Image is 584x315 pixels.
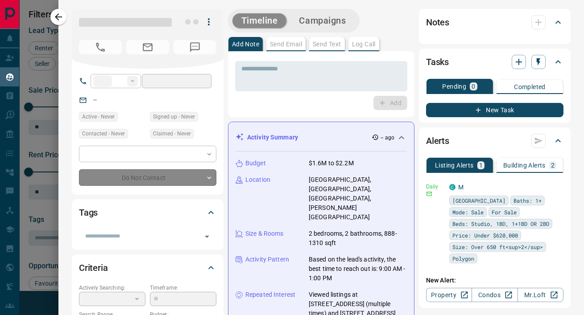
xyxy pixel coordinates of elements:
span: [GEOGRAPHIC_DATA] [452,196,505,205]
span: For Sale [492,208,517,217]
h2: Criteria [79,261,108,275]
span: Contacted - Never [82,129,125,138]
p: Repeated Interest [245,290,295,299]
p: $1.6M to $2.2M [309,159,354,168]
span: No Number [174,40,216,54]
button: New Task [426,103,563,117]
a: -- [93,96,97,103]
p: 0 [472,83,475,90]
p: Actively Searching: [79,284,145,292]
p: Location [245,175,270,184]
span: Price: Under $620,000 [452,231,518,240]
p: New Alert: [426,276,563,285]
div: Do Not Contact [79,169,216,186]
p: Pending [442,83,466,90]
p: 1 [479,162,483,168]
div: Notes [426,12,563,33]
p: -- ago [381,134,394,142]
p: [GEOGRAPHIC_DATA], [GEOGRAPHIC_DATA], [GEOGRAPHIC_DATA], [PERSON_NAME][GEOGRAPHIC_DATA] [309,175,407,222]
span: Claimed - Never [153,129,191,138]
a: Property [426,288,472,302]
h2: Notes [426,15,449,29]
button: Open [201,230,213,243]
span: No Number [79,40,122,54]
p: Daily [426,183,444,191]
button: Timeline [232,13,287,28]
a: Condos [472,288,518,302]
button: Campaigns [290,13,355,28]
div: Tags [79,202,216,223]
p: Building Alerts [503,162,546,168]
h2: Tasks [426,55,449,69]
div: Criteria [79,257,216,278]
span: Size: Over 650 ft<sup>2</sup> [452,242,543,251]
p: 2 [551,162,555,168]
a: M [458,184,464,191]
h2: Alerts [426,134,449,148]
svg: Email [426,191,432,197]
p: Listing Alerts [435,162,474,168]
span: Polygon [452,254,474,263]
p: Based on the lead's activity, the best time to reach out is: 9:00 AM - 1:00 PM [309,255,407,283]
div: Tasks [426,51,563,73]
span: No Email [126,40,169,54]
p: 2 bedrooms, 2 bathrooms, 888-1310 sqft [309,229,407,248]
p: Activity Summary [247,133,298,142]
a: Mr.Loft [518,288,563,302]
span: Signed up - Never [153,112,195,121]
div: condos.ca [449,184,456,190]
span: Active - Never [82,112,115,121]
p: Add Note [232,41,259,47]
span: Baths: 1+ [514,196,542,205]
p: Timeframe: [150,284,216,292]
div: Activity Summary-- ago [236,129,407,146]
span: Mode: Sale [452,208,484,217]
span: Beds: Studio, 1BD, 1+1BD OR 2BD [452,219,549,228]
p: Size & Rooms [245,229,284,238]
p: Budget [245,159,266,168]
p: Activity Pattern [245,255,289,264]
h2: Tags [79,205,98,220]
div: Alerts [426,130,563,151]
p: Completed [514,84,546,90]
